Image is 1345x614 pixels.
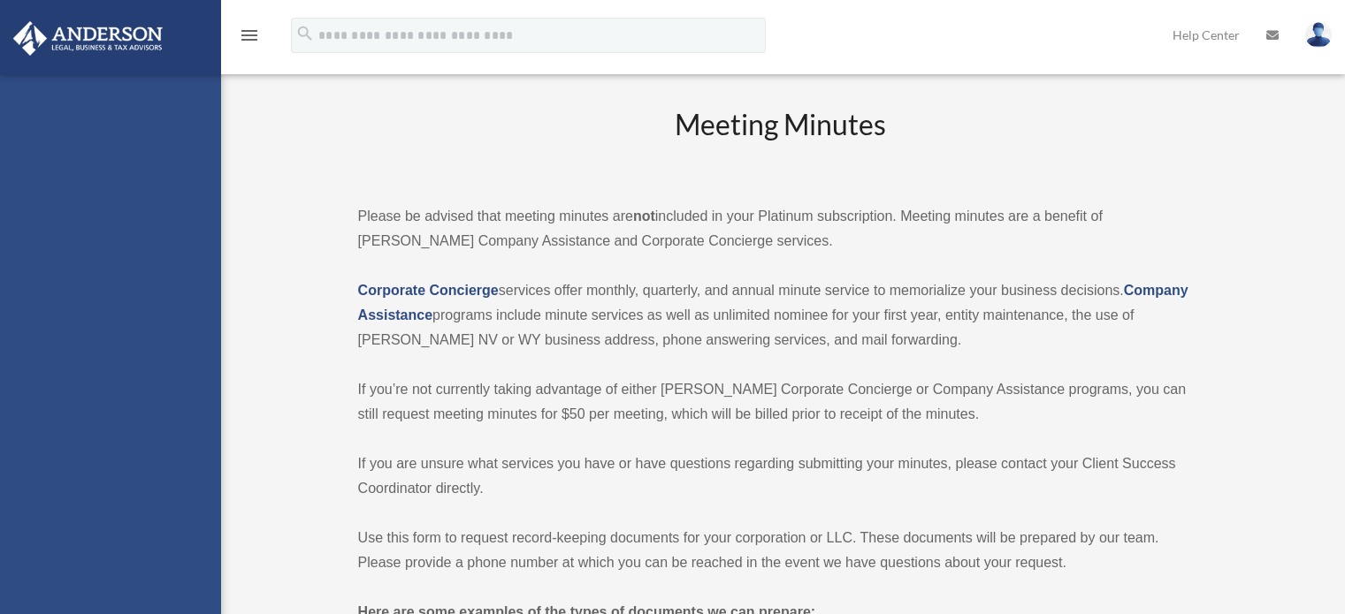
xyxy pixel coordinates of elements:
a: menu [239,31,260,46]
p: Use this form to request record-keeping documents for your corporation or LLC. These documents wi... [358,526,1204,575]
img: Anderson Advisors Platinum Portal [8,21,168,56]
p: Please be advised that meeting minutes are included in your Platinum subscription. Meeting minute... [358,204,1204,254]
h2: Meeting Minutes [358,105,1204,178]
p: If you’re not currently taking advantage of either [PERSON_NAME] Corporate Concierge or Company A... [358,377,1204,427]
i: search [295,24,315,43]
p: services offer monthly, quarterly, and annual minute service to memorialize your business decisio... [358,278,1204,352]
strong: not [633,208,655,224]
a: Company Assistance [358,283,1188,322]
i: menu [239,25,260,46]
img: User Pic [1305,22,1332,48]
a: Corporate Concierge [358,283,499,298]
p: If you are unsure what services you have or have questions regarding submitting your minutes, ple... [358,451,1204,501]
